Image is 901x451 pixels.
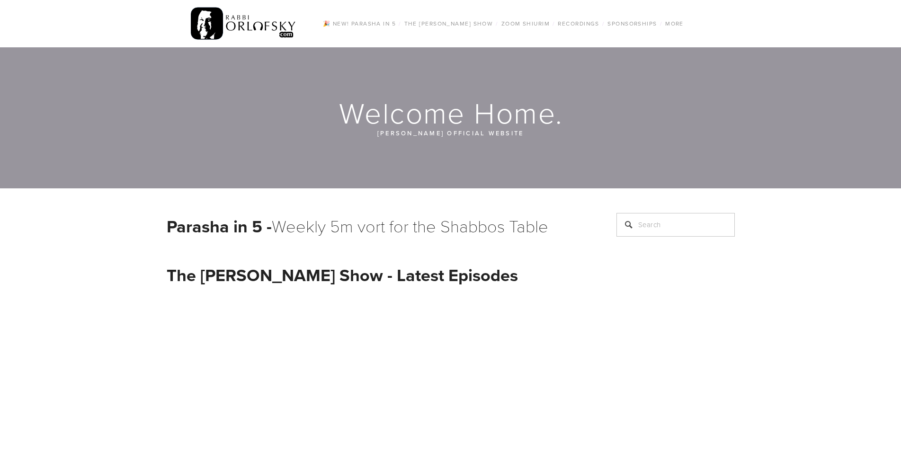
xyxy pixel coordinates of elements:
[223,128,678,138] p: [PERSON_NAME] official website
[660,19,662,27] span: /
[602,19,605,27] span: /
[605,18,660,30] a: Sponsorships
[553,19,555,27] span: /
[401,18,496,30] a: The [PERSON_NAME] Show
[167,213,593,239] h1: Weekly 5m vort for the Shabbos Table
[320,18,399,30] a: 🎉 NEW! Parasha in 5
[499,18,553,30] a: Zoom Shiurim
[191,5,296,42] img: RabbiOrlofsky.com
[167,214,272,239] strong: Parasha in 5 -
[616,213,735,237] input: Search
[555,18,602,30] a: Recordings
[399,19,401,27] span: /
[662,18,687,30] a: More
[167,263,518,287] strong: The [PERSON_NAME] Show - Latest Episodes
[496,19,498,27] span: /
[167,97,736,128] h1: Welcome Home.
